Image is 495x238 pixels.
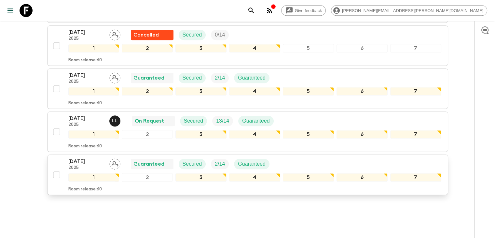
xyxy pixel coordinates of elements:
div: 5 [283,87,334,96]
div: Trip Fill [211,30,229,40]
p: Cancelled [133,31,159,39]
span: Assign pack leader [109,160,120,166]
span: [PERSON_NAME][EMAIL_ADDRESS][PERSON_NAME][DOMAIN_NAME] [338,8,487,13]
p: [DATE] [68,28,104,36]
span: Luis Lobos [109,117,122,123]
div: 5 [283,130,334,139]
div: Flash Pack cancellation [131,30,173,40]
p: Guaranteed [133,160,164,168]
p: Room release: 60 [68,58,102,63]
div: 4 [229,130,280,139]
a: Give feedback [281,5,326,16]
div: Trip Fill [211,159,229,169]
div: Secured [179,73,206,83]
p: Guaranteed [238,74,266,82]
div: 4 [229,44,280,52]
p: 2025 [68,122,104,127]
p: Guaranteed [242,117,270,125]
div: 2 [122,173,173,182]
div: Trip Fill [211,73,229,83]
div: [PERSON_NAME][EMAIL_ADDRESS][PERSON_NAME][DOMAIN_NAME] [331,5,487,16]
p: Secured [183,74,202,82]
p: 2 / 14 [215,74,225,82]
div: 3 [175,87,227,96]
p: 2025 [68,165,104,171]
div: 1 [68,173,119,182]
span: Assign pack leader [109,31,120,37]
button: [DATE]2025Assign pack leaderFlash Pack cancellationSecuredTrip Fill1234567Room release:60 [47,25,448,66]
button: LL [109,115,122,126]
p: Room release: 60 [68,187,102,192]
p: 2025 [68,79,104,84]
div: 5 [283,44,334,52]
div: 3 [175,173,227,182]
div: Secured [180,116,207,126]
div: 3 [175,130,227,139]
div: 3 [175,44,227,52]
p: Guaranteed [133,74,164,82]
p: Room release: 60 [68,101,102,106]
button: menu [4,4,17,17]
div: 7 [390,44,441,52]
button: [DATE]2025Assign pack leaderGuaranteedSecuredTrip FillGuaranteed1234567Room release:60 [47,68,448,109]
div: 2 [122,87,173,96]
div: 2 [122,130,173,139]
div: 4 [229,87,280,96]
div: 7 [390,173,441,182]
div: Secured [179,30,206,40]
span: Give feedback [291,8,325,13]
p: Room release: 60 [68,144,102,149]
div: 6 [337,44,388,52]
div: 1 [68,130,119,139]
p: 0 / 14 [215,31,225,39]
p: Secured [183,31,202,39]
p: 2025 [68,36,104,41]
div: 6 [337,173,388,182]
p: 2 / 14 [215,160,225,168]
div: 5 [283,173,334,182]
p: 13 / 14 [216,117,229,125]
p: On Request [135,117,164,125]
div: 1 [68,87,119,96]
p: [DATE] [68,71,104,79]
div: 7 [390,130,441,139]
p: Guaranteed [238,160,266,168]
div: Trip Fill [212,116,233,126]
button: [DATE]2025Assign pack leaderGuaranteedSecuredTrip FillGuaranteed1234567Room release:60 [47,155,448,195]
button: [DATE]2025Luis LobosOn RequestSecuredTrip FillGuaranteed1234567Room release:60 [47,112,448,152]
p: Secured [184,117,203,125]
div: 2 [122,44,173,52]
div: 6 [337,87,388,96]
div: 7 [390,87,441,96]
p: [DATE] [68,114,104,122]
p: L L [112,118,117,124]
div: 4 [229,173,280,182]
div: Secured [179,159,206,169]
div: 6 [337,130,388,139]
button: search adventures [245,4,258,17]
p: Secured [183,160,202,168]
div: 1 [68,44,119,52]
span: Assign pack leader [109,74,120,80]
p: [DATE] [68,157,104,165]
